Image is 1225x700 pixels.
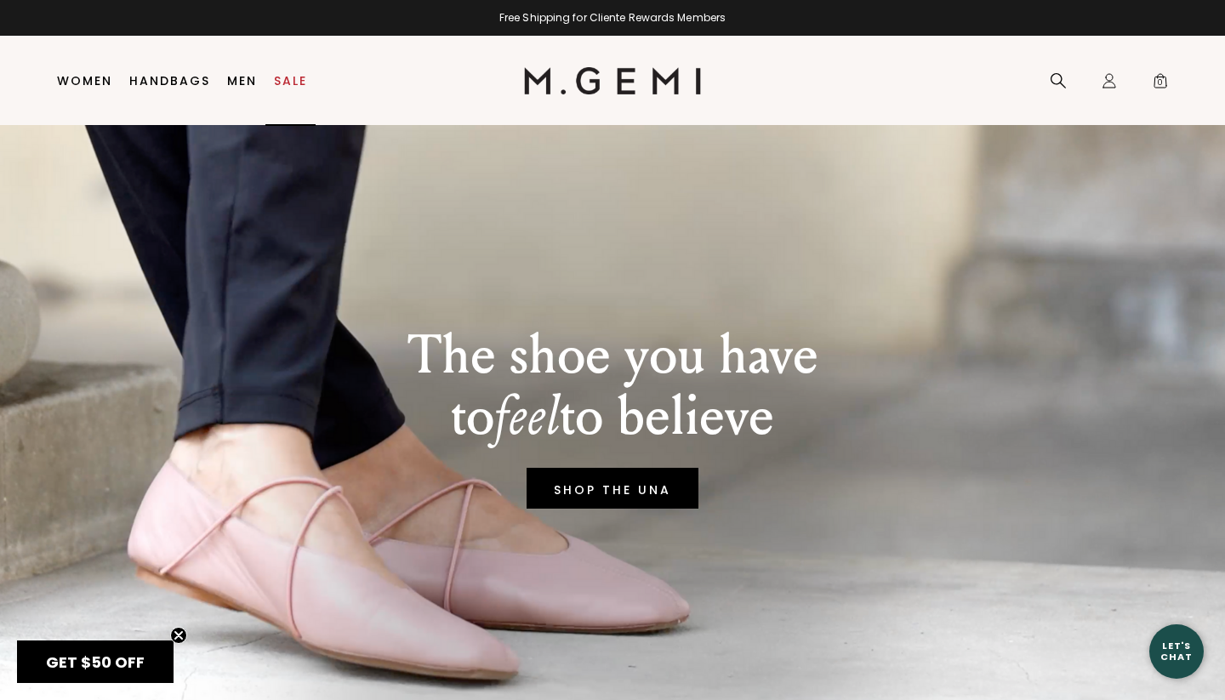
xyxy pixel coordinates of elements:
[1152,76,1169,93] span: 0
[494,384,560,449] em: feel
[17,640,174,683] div: GET $50 OFFClose teaser
[57,74,112,88] a: Women
[170,627,187,644] button: Close teaser
[527,468,698,509] a: SHOP THE UNA
[227,74,257,88] a: Men
[407,325,818,386] p: The shoe you have
[129,74,210,88] a: Handbags
[407,386,818,447] p: to to believe
[46,652,145,673] span: GET $50 OFF
[524,67,702,94] img: M.Gemi
[274,74,307,88] a: Sale
[1149,640,1204,662] div: Let's Chat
